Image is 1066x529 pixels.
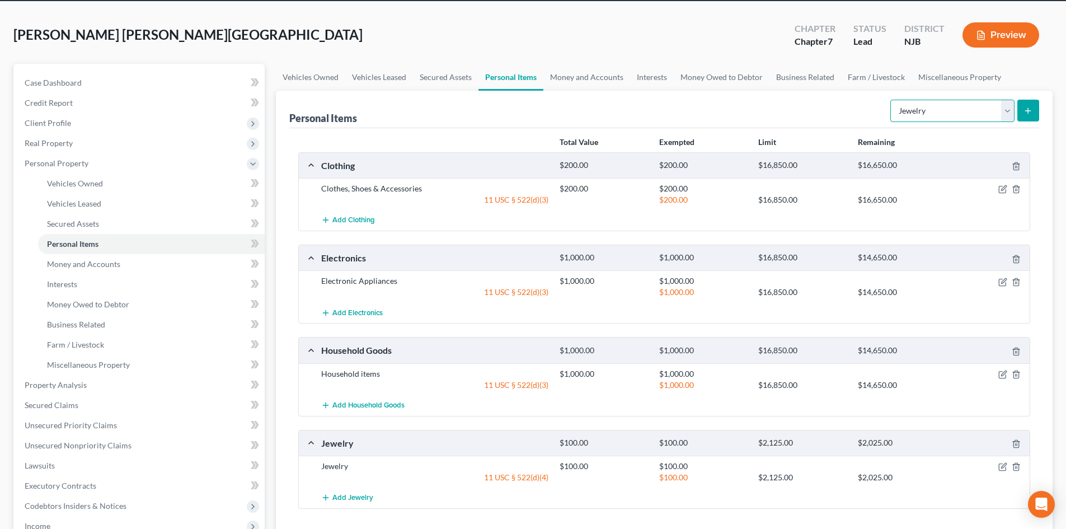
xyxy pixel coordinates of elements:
div: Personal Items [289,111,357,125]
a: Unsecured Priority Claims [16,415,265,436]
div: $16,850.00 [753,160,852,171]
a: Secured Claims [16,395,265,415]
span: Personal Property [25,158,88,168]
span: Miscellaneous Property [47,360,130,369]
span: Interests [47,279,77,289]
span: 7 [828,36,833,46]
div: $100.00 [654,461,753,472]
div: 11 USC § 522(d)(4) [316,472,554,483]
div: District [904,22,945,35]
span: Vehicles Owned [47,179,103,188]
div: Chapter [795,22,835,35]
a: Secured Assets [413,64,478,91]
div: $100.00 [554,461,653,472]
div: Household items [316,368,554,380]
div: $16,850.00 [753,345,852,356]
strong: Exempted [659,137,694,147]
a: Lawsuits [16,456,265,476]
div: $16,650.00 [852,194,951,205]
span: Executory Contracts [25,481,96,490]
a: Business Related [38,315,265,335]
div: $200.00 [654,183,753,194]
div: $1,000.00 [554,252,653,263]
strong: Limit [758,137,776,147]
span: Credit Report [25,98,73,107]
div: $100.00 [554,438,653,448]
span: Secured Assets [47,219,99,228]
a: Personal Items [38,234,265,254]
a: Money Owed to Debtor [38,294,265,315]
div: $200.00 [654,194,753,205]
div: $1,000.00 [654,368,753,380]
a: Interests [38,274,265,294]
div: Status [853,22,886,35]
strong: Remaining [858,137,895,147]
div: $14,650.00 [852,252,951,263]
button: Add Jewelry [321,488,373,508]
div: $16,850.00 [753,252,852,263]
div: Clothing [316,160,554,171]
a: Vehicles Leased [345,64,413,91]
button: Add Clothing [321,210,375,231]
a: Vehicles Owned [276,64,345,91]
div: $100.00 [654,438,753,448]
div: Open Intercom Messenger [1028,491,1055,518]
span: Client Profile [25,118,71,128]
div: $14,650.00 [852,345,951,356]
div: $200.00 [554,160,653,171]
button: Preview [962,22,1039,48]
div: Household Goods [316,344,554,356]
div: $200.00 [654,160,753,171]
div: Jewelry [316,437,554,449]
span: Add Electronics [332,308,383,317]
span: Secured Claims [25,400,78,410]
a: Farm / Livestock [841,64,912,91]
a: Vehicles Owned [38,174,265,194]
span: [PERSON_NAME] [PERSON_NAME][GEOGRAPHIC_DATA] [13,26,363,43]
a: Vehicles Leased [38,194,265,214]
span: Money Owed to Debtor [47,299,129,309]
button: Add Household Goods [321,395,405,416]
span: Business Related [47,320,105,329]
a: Case Dashboard [16,73,265,93]
a: Miscellaneous Property [912,64,1008,91]
div: Lead [853,35,886,48]
div: $16,850.00 [753,194,852,205]
div: Electronics [316,252,554,264]
div: $1,000.00 [654,345,753,356]
span: Add Jewelry [332,494,373,503]
div: $1,000.00 [554,275,653,287]
span: Personal Items [47,239,98,249]
div: $2,125.00 [753,438,852,448]
strong: Total Value [560,137,598,147]
span: Property Analysis [25,380,87,390]
div: Electronic Appliances [316,275,554,287]
div: $16,650.00 [852,160,951,171]
div: $2,125.00 [753,472,852,483]
span: Money and Accounts [47,259,120,269]
span: Codebtors Insiders & Notices [25,501,126,511]
a: Secured Assets [38,214,265,234]
div: 11 USC § 522(d)(3) [316,194,554,205]
div: Jewelry [316,461,554,472]
div: $1,000.00 [554,368,653,380]
div: $16,850.00 [753,380,852,391]
div: Chapter [795,35,835,48]
a: Unsecured Nonpriority Claims [16,436,265,456]
span: Lawsuits [25,461,55,470]
div: $200.00 [554,183,653,194]
div: $2,025.00 [852,438,951,448]
a: Executory Contracts [16,476,265,496]
span: Farm / Livestock [47,340,104,349]
div: NJB [904,35,945,48]
button: Add Electronics [321,302,383,323]
div: $1,000.00 [654,380,753,391]
span: Case Dashboard [25,78,82,87]
a: Money Owed to Debtor [674,64,769,91]
a: Interests [630,64,674,91]
div: $1,000.00 [654,252,753,263]
div: 11 USC § 522(d)(3) [316,380,554,391]
div: $14,650.00 [852,380,951,391]
span: Unsecured Nonpriority Claims [25,441,132,450]
a: Miscellaneous Property [38,355,265,375]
